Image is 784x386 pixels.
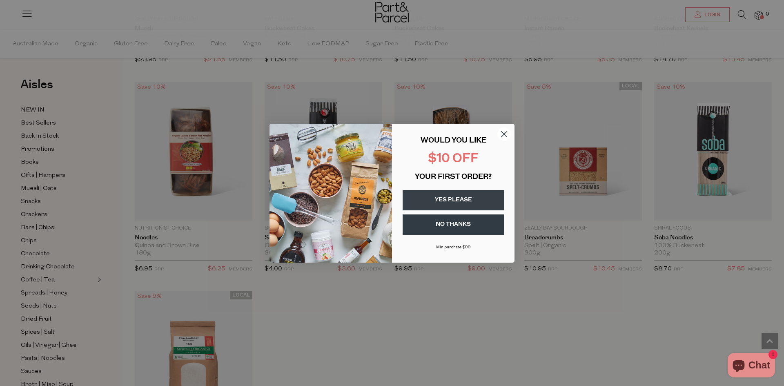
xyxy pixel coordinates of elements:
[403,214,504,235] button: NO THANKS
[415,174,492,181] span: YOUR FIRST ORDER?
[436,245,471,250] span: Min purchase $99
[421,137,486,145] span: WOULD YOU LIKE
[497,127,511,141] button: Close dialog
[428,153,479,165] span: $10 OFF
[725,353,777,379] inbox-online-store-chat: Shopify online store chat
[403,190,504,210] button: YES PLEASE
[269,124,392,263] img: 43fba0fb-7538-40bc-babb-ffb1a4d097bc.jpeg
